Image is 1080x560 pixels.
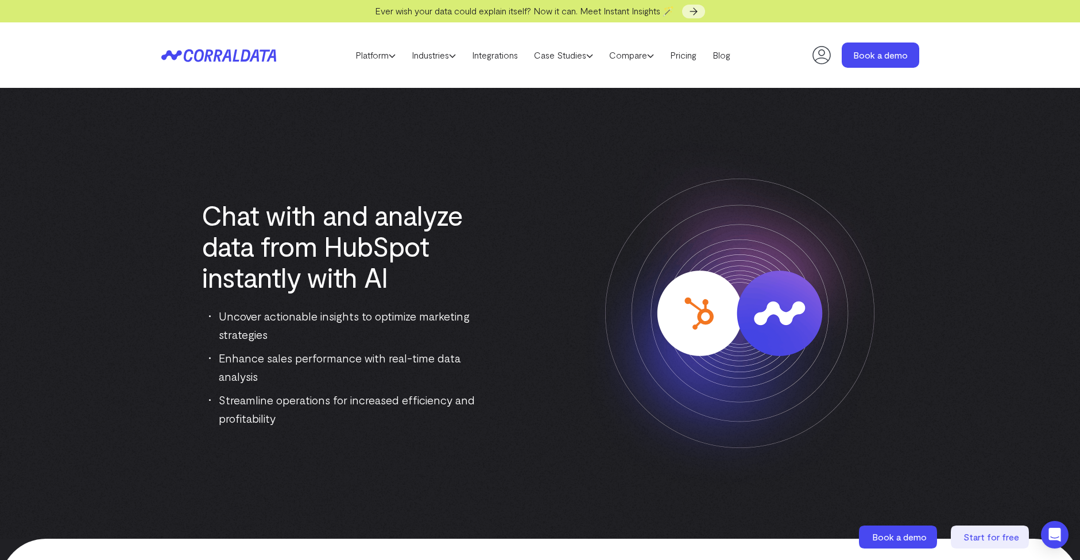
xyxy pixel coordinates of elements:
a: Industries [404,47,464,64]
span: Ever wish your data could explain itself? Now it can. Meet Instant Insights 🪄 [375,5,674,16]
a: Start for free [951,526,1031,549]
a: Compare [601,47,662,64]
a: Platform [347,47,404,64]
a: Blog [704,47,738,64]
a: Integrations [464,47,526,64]
a: Case Studies [526,47,601,64]
span: Book a demo [872,531,927,542]
li: Uncover actionable insights to optimize marketing strategies [209,307,480,343]
li: Streamline operations for increased efficiency and profitability [209,391,480,427]
a: Book a demo [859,526,939,549]
a: Pricing [662,47,704,64]
span: Start for free [963,531,1019,542]
h1: Chat with and analyze data from HubSpot instantly with AI [202,199,480,292]
li: Enhance sales performance with real-time data analysis [209,349,480,385]
a: Book a demo [842,43,919,68]
div: Open Intercom Messenger [1041,521,1069,549]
